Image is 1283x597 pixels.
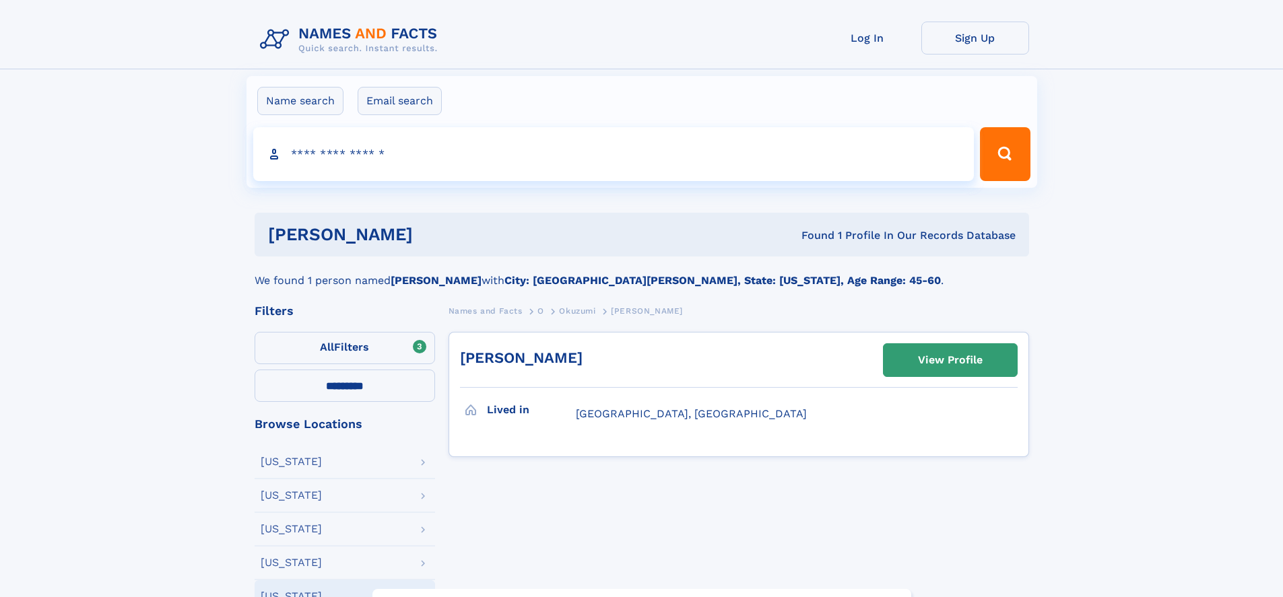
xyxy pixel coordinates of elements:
[611,306,683,316] span: [PERSON_NAME]
[921,22,1029,55] a: Sign Up
[449,302,523,319] a: Names and Facts
[980,127,1030,181] button: Search Button
[255,256,1029,289] div: We found 1 person named with .
[255,305,435,317] div: Filters
[358,87,442,115] label: Email search
[391,274,482,287] b: [PERSON_NAME]
[268,226,607,243] h1: [PERSON_NAME]
[261,456,322,467] div: [US_STATE]
[559,306,595,316] span: Okuzumi
[255,332,435,364] label: Filters
[257,87,343,115] label: Name search
[255,22,449,58] img: Logo Names and Facts
[918,345,983,376] div: View Profile
[253,127,975,181] input: search input
[607,228,1016,243] div: Found 1 Profile In Our Records Database
[537,302,544,319] a: O
[320,341,334,353] span: All
[261,490,322,501] div: [US_STATE]
[261,524,322,534] div: [US_STATE]
[460,349,583,366] a: [PERSON_NAME]
[255,418,435,430] div: Browse Locations
[884,344,1017,376] a: View Profile
[537,306,544,316] span: O
[504,274,941,287] b: City: [GEOGRAPHIC_DATA][PERSON_NAME], State: [US_STATE], Age Range: 45-60
[487,398,576,421] h3: Lived in
[576,407,807,420] span: [GEOGRAPHIC_DATA], [GEOGRAPHIC_DATA]
[559,302,595,319] a: Okuzumi
[814,22,921,55] a: Log In
[261,557,322,568] div: [US_STATE]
